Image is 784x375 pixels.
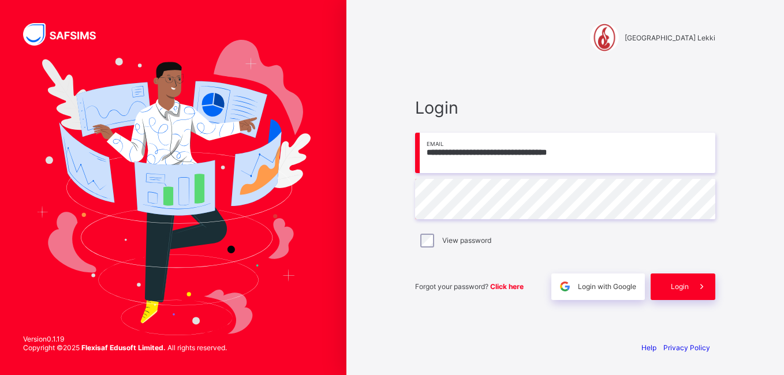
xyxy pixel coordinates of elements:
label: View password [442,236,491,245]
span: Forgot your password? [415,282,524,291]
img: Hero Image [36,40,311,335]
span: Login with Google [578,282,636,291]
a: Click here [490,282,524,291]
a: Help [641,343,656,352]
img: SAFSIMS Logo [23,23,110,46]
span: Login [415,97,715,118]
strong: Flexisaf Edusoft Limited. [81,343,166,352]
span: Copyright © 2025 All rights reserved. [23,343,227,352]
a: Privacy Policy [663,343,710,352]
span: Version 0.1.19 [23,335,227,343]
span: [GEOGRAPHIC_DATA] Lekki [625,33,715,42]
span: Login [671,282,689,291]
img: google.396cfc9801f0270233282035f929180a.svg [558,280,572,293]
